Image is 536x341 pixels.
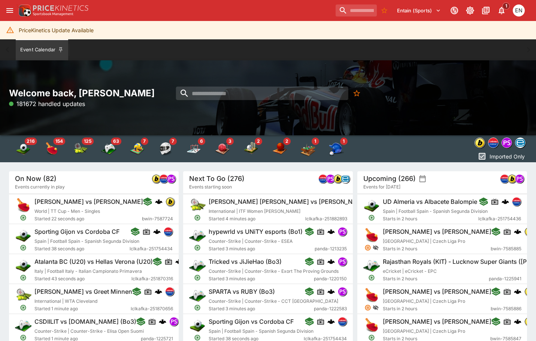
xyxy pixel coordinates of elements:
[488,138,499,148] div: lclkafka
[176,87,348,100] input: search
[189,287,206,304] img: esports.png
[383,208,488,214] span: Spain | Football Spain - Spanish Segunda Division
[502,198,509,205] img: logo-cerberus.svg
[20,244,27,251] svg: Open
[448,4,461,17] button: Connected to PK
[341,174,350,183] div: betradar
[82,138,94,145] span: 125
[15,317,31,334] img: esports.png
[215,141,230,156] div: Handball
[209,318,294,326] h6: Sporting Gijon vs Cordoba CF
[312,138,319,145] span: 1
[300,141,315,156] div: Pool
[363,197,380,214] img: soccer.png
[364,304,371,311] svg: Suspended
[315,245,347,253] span: panda-1213235
[383,298,465,304] span: [GEOGRAPHIC_DATA] | Czech Liga Pro
[9,135,351,162] div: Event type filters
[373,245,379,251] svg: Hidden
[34,198,143,206] h6: [PERSON_NAME] vs [PERSON_NAME]
[20,274,27,281] svg: Open
[243,141,258,156] img: cricket
[327,228,335,235] div: cerberus
[515,138,526,148] div: betradar
[338,257,346,266] img: pandascore.png
[327,228,335,235] img: logo-cerberus.svg
[363,287,380,304] img: table_tennis.png
[314,305,347,313] span: panda-1222583
[525,287,533,296] img: bwin.png
[373,305,379,311] svg: Hidden
[16,141,31,156] img: soccer
[209,298,338,304] span: Counter-Strike | Counter-Strike - CCT [GEOGRAPHIC_DATA]
[209,208,300,214] span: International | ITF Women [PERSON_NAME]
[326,175,334,183] img: pandascore.png
[111,138,121,145] span: 63
[272,141,287,156] div: Basketball
[15,287,31,304] img: tennis.png
[502,138,512,148] div: pandascore
[131,275,173,283] span: lclkafka-251870316
[524,287,533,296] div: bwin
[514,228,521,235] img: logo-cerberus.svg
[363,317,380,334] img: table_tennis.png
[489,275,521,283] span: panda-1225941
[209,198,368,206] h6: [PERSON_NAME] [PERSON_NAME] vs [PERSON_NAME]
[34,288,132,296] h6: [PERSON_NAME] vs Greet Minnen
[101,141,116,156] img: esports
[305,215,347,223] span: lclkafka-251882893
[167,174,176,183] div: pandascore
[383,275,489,283] span: Starts in 2 hours
[34,268,142,274] span: Italy | Football Italy - Italian Campionato Primavera
[44,141,59,156] img: table_tennis
[327,258,335,265] img: logo-cerberus.svg
[524,317,533,326] div: bwin
[314,275,347,283] span: panda-1220150
[514,318,521,325] img: logo-cerberus.svg
[336,4,377,16] input: search
[153,228,161,235] div: cerberus
[34,208,100,214] span: World | TT Cup - Men - Singles
[368,334,375,341] svg: Open
[327,318,335,325] img: logo-cerberus.svg
[283,138,291,145] span: 2
[34,258,153,266] h6: Atalanta BC (U20) vs Hellas Verona (U20)
[368,214,375,221] svg: Open
[511,2,527,19] button: Eamon Nunn
[198,138,205,145] span: 6
[514,318,521,325] div: cerberus
[338,317,346,326] img: lclkafka.png
[130,141,145,156] div: Volleyball
[363,257,380,274] img: esports.png
[479,4,493,17] button: Documentation
[383,305,491,313] span: Starts in 2 hours
[383,245,491,253] span: Starts in 2 hours
[3,4,16,17] button: open drawer
[142,215,173,223] span: bwin-7587724
[159,318,166,325] div: cerberus
[166,287,174,296] img: lclkafka.png
[383,228,491,236] h6: [PERSON_NAME] vs [PERSON_NAME]
[363,227,380,244] img: table_tennis.png
[502,138,512,148] img: pandascore.png
[512,197,521,206] div: lclkafka
[169,317,178,326] div: pandascore
[383,238,465,244] span: [GEOGRAPHIC_DATA] | Czech Liga Pro
[34,275,131,283] span: Started 43 seconds ago
[209,215,305,223] span: Started 4 minutes ago
[226,138,234,145] span: 3
[9,87,179,99] h2: Welcome back, [PERSON_NAME]
[187,141,202,156] img: ice_hockey
[209,258,282,266] h6: Tricked vs JiJieHao (Bo3)
[152,175,160,183] img: bwin.png
[255,138,262,145] span: 2
[383,318,491,326] h6: [PERSON_NAME] vs [PERSON_NAME]
[155,288,162,295] img: logo-cerberus.svg
[73,141,88,156] div: Tennis
[34,245,130,253] span: Started 38 seconds ago
[189,183,232,191] span: Events starting soon
[363,174,416,183] h5: Upcoming (266)
[158,141,173,156] img: motor_racing
[327,318,335,325] div: cerberus
[500,175,509,183] img: lclkafka.png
